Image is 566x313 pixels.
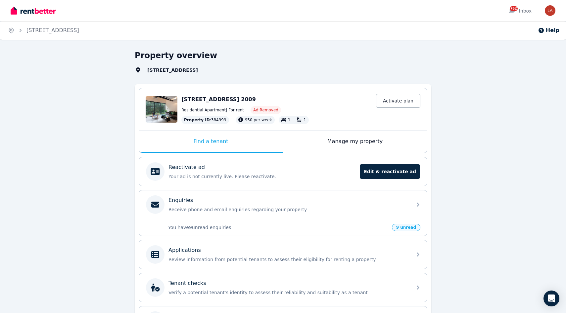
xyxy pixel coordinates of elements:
[283,131,427,153] div: Manage my property
[304,118,306,122] span: 1
[168,279,206,287] p: Tenant checks
[181,96,256,102] span: [STREET_ADDRESS] 2009
[168,206,408,213] p: Receive phone and email enquiries regarding your property
[184,117,210,123] span: Property ID
[168,196,193,204] p: Enquiries
[253,107,278,113] span: Ad: Removed
[510,6,518,11] span: 762
[360,164,420,179] span: Edit & reactivate ad
[139,157,427,186] a: Reactivate adYour ad is not currently live. Please reactivate.Edit & reactivate ad
[543,291,559,306] div: Open Intercom Messenger
[508,8,532,14] div: Inbox
[376,94,420,108] a: Activate plan
[168,173,356,180] p: Your ad is not currently live. Please reactivate.
[168,246,201,254] p: Applications
[143,67,210,73] span: [STREET_ADDRESS]
[288,118,291,122] span: 1
[538,26,559,34] button: Help
[26,27,79,33] a: [STREET_ADDRESS]
[11,6,56,16] img: RentBetter
[245,118,272,122] span: 950 per week
[139,131,283,153] div: Find a tenant
[168,256,408,263] p: Review information from potential tenants to assess their eligibility for renting a property
[139,273,427,302] a: Tenant checksVerify a potential tenant's identity to assess their reliability and suitability as ...
[139,240,427,269] a: ApplicationsReview information from potential tenants to assess their eligibility for renting a p...
[392,224,420,231] span: 9 unread
[168,163,205,171] p: Reactivate ad
[545,5,555,16] img: L'Abode Accommodation Specialist
[181,116,229,124] div: : 384999
[135,50,217,61] h1: Property overview
[181,107,244,113] span: Residential Apartment | For rent
[139,190,427,219] a: EnquiriesReceive phone and email enquiries regarding your property
[168,289,408,296] p: Verify a potential tenant's identity to assess their reliability and suitability as a tenant
[168,224,388,231] p: You have 9 unread enquiries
